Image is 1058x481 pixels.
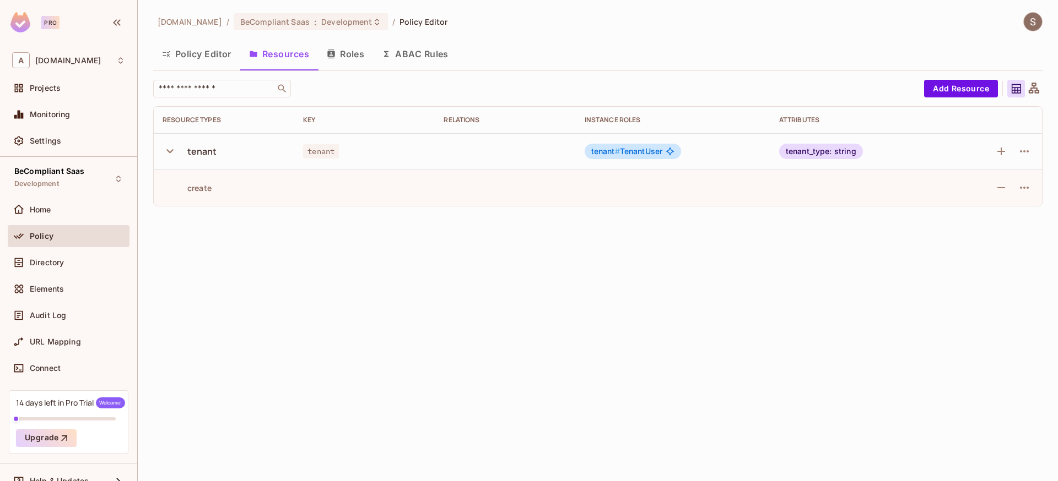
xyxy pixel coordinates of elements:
[14,167,84,176] span: BeCompliant Saas
[400,17,448,27] span: Policy Editor
[41,16,60,29] div: Pro
[14,179,59,188] span: Development
[16,397,125,408] div: 14 days left in Pro Trial
[779,144,863,159] div: tenant_type: string
[30,285,64,293] span: Elements
[30,110,71,119] span: Monitoring
[321,17,372,27] span: Development
[12,52,30,68] span: A
[1024,13,1042,31] img: Santiago Posada
[240,17,310,27] span: BeCompliant Saas
[226,17,229,27] li: /
[303,144,339,158] span: tenant
[30,136,61,145] span: Settings
[30,205,51,214] span: Home
[30,337,81,346] span: URL Mapping
[585,116,762,124] div: Instance roles
[35,56,101,65] span: Workspace: appropia.com
[16,429,77,447] button: Upgrade
[10,12,30,32] img: SReyMgAAAABJRU5ErkJggg==
[153,40,240,68] button: Policy Editor
[30,258,64,267] span: Directory
[392,17,395,27] li: /
[615,146,620,156] span: #
[158,17,222,27] span: the active workspace
[163,183,212,193] div: create
[30,364,61,373] span: Connect
[318,40,373,68] button: Roles
[924,80,998,97] button: Add Resource
[591,147,663,156] span: TenantUser
[240,40,318,68] button: Resources
[30,232,53,240] span: Policy
[591,146,620,156] span: tenant
[444,116,566,124] div: Relations
[373,40,457,68] button: ABAC Rules
[163,116,285,124] div: Resource Types
[30,311,66,320] span: Audit Log
[314,18,317,26] span: :
[779,116,934,124] div: Attributes
[303,116,426,124] div: Key
[30,84,61,92] span: Projects
[187,145,217,157] div: tenant
[96,397,125,408] span: Welcome!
